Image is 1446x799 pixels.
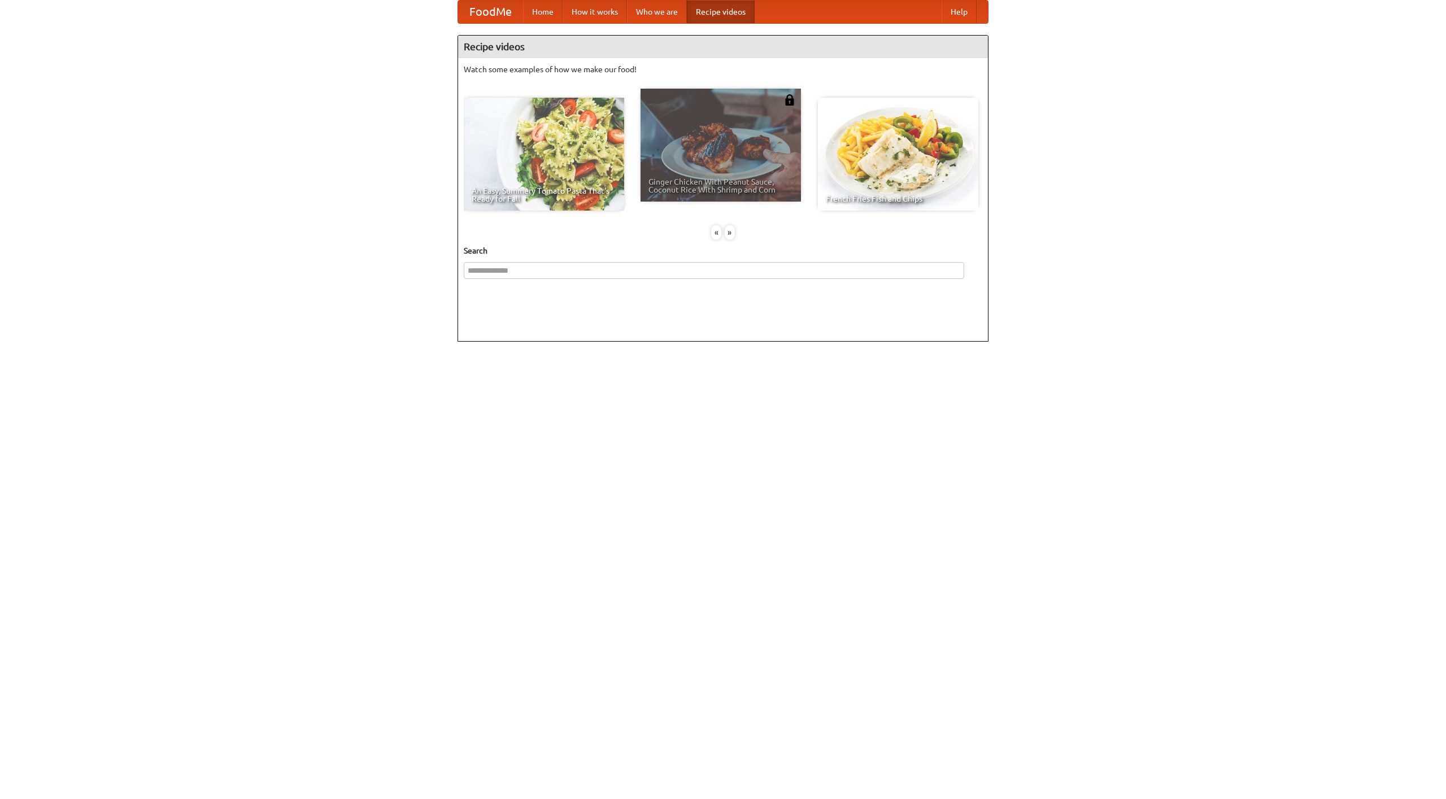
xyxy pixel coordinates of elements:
[464,245,982,256] h5: Search
[523,1,563,23] a: Home
[464,98,624,211] a: An Easy, Summery Tomato Pasta That's Ready for Fall
[563,1,627,23] a: How it works
[725,225,735,239] div: »
[472,187,616,203] span: An Easy, Summery Tomato Pasta That's Ready for Fall
[826,195,970,203] span: French Fries Fish and Chips
[464,64,982,75] p: Watch some examples of how we make our food!
[687,1,755,23] a: Recipe videos
[711,225,721,239] div: «
[942,1,977,23] a: Help
[458,36,988,58] h4: Recipe videos
[818,98,978,211] a: French Fries Fish and Chips
[627,1,687,23] a: Who we are
[784,94,795,106] img: 483408.png
[458,1,523,23] a: FoodMe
